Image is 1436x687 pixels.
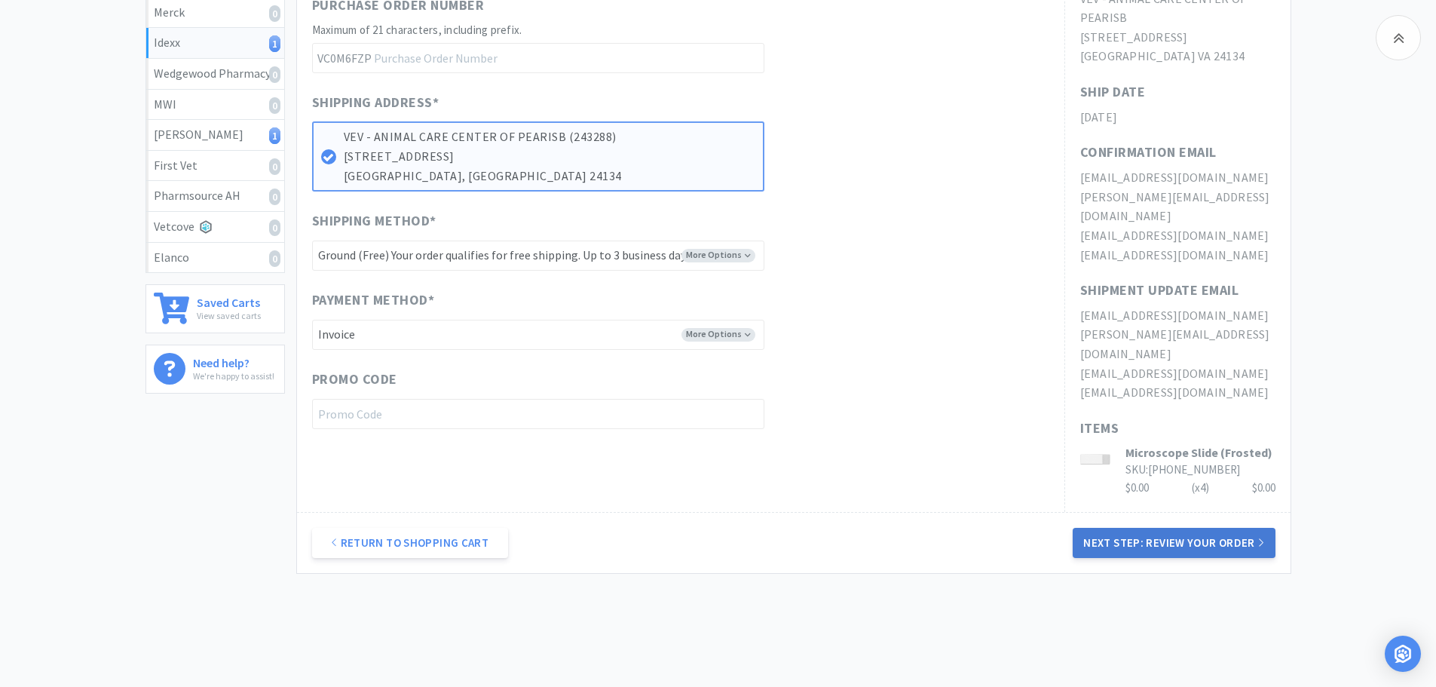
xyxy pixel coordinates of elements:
[1080,325,1275,363] h2: [PERSON_NAME][EMAIL_ADDRESS][DOMAIN_NAME]
[269,97,280,114] i: 0
[146,212,284,243] a: Vetcove0
[154,33,277,53] div: Idexx
[312,210,436,232] span: Shipping Method *
[193,353,274,369] h6: Need help?
[146,181,284,212] a: Pharmsource AH0
[154,156,277,176] div: First Vet
[312,399,764,429] input: Promo Code
[1080,246,1275,265] h2: [EMAIL_ADDRESS][DOMAIN_NAME]
[154,186,277,206] div: Pharmsource AH
[146,243,284,273] a: Elanco0
[154,64,277,84] div: Wedgewood Pharmacy
[154,248,277,268] div: Elanco
[1125,479,1275,497] div: $0.00
[269,158,280,175] i: 0
[312,43,764,73] input: Purchase Order Number
[1080,226,1275,246] h2: [EMAIL_ADDRESS][DOMAIN_NAME]
[154,217,277,237] div: Vetcove
[1125,462,1240,477] span: SKU: [PHONE_NUMBER]
[269,35,280,52] i: 1
[197,293,261,308] h6: Saved Carts
[344,167,755,186] p: [GEOGRAPHIC_DATA], [GEOGRAPHIC_DATA] 24134
[197,308,261,323] p: View saved carts
[146,120,284,151] a: [PERSON_NAME]1
[344,127,755,147] p: VEV - ANIMAL CARE CENTER OF PEARISB (243288)
[1080,28,1275,48] h2: [STREET_ADDRESS]
[1252,479,1275,497] div: $0.00
[1080,108,1275,127] h2: [DATE]
[154,125,277,145] div: [PERSON_NAME]
[312,23,522,37] span: Maximum of 21 characters, including prefix.
[154,95,277,115] div: MWI
[312,44,375,72] span: VC0M6FZP
[312,528,508,558] a: Return to Shopping Cart
[269,219,280,236] i: 0
[154,3,277,23] div: Merck
[269,189,280,205] i: 0
[344,147,755,167] p: [STREET_ADDRESS]
[312,92,439,114] span: Shipping Address *
[146,151,284,182] a: First Vet0
[1080,383,1275,403] h2: [EMAIL_ADDRESS][DOMAIN_NAME]
[312,290,435,311] span: Payment Method *
[269,250,280,267] i: 0
[1080,280,1239,302] h1: Shipment Update Email
[146,59,284,90] a: Wedgewood Pharmacy0
[269,127,280,144] i: 1
[1080,418,1275,440] h1: Items
[1080,188,1275,226] h2: [PERSON_NAME][EMAIL_ADDRESS][DOMAIN_NAME]
[1125,444,1275,461] h3: Microscope Slide (Frosted)
[269,66,280,83] i: 0
[1080,47,1275,66] h2: [GEOGRAPHIC_DATA] VA 24134
[1385,636,1421,672] div: Open Intercom Messenger
[1080,306,1275,326] h2: [EMAIL_ADDRESS][DOMAIN_NAME]
[1080,444,1110,474] img: 4df9d4abd1d24e5b834abb1920f7a5a9_316770.png
[146,28,284,59] a: Idexx1
[193,369,274,383] p: We're happy to assist!
[1073,528,1275,558] button: Next Step: Review Your Order
[312,369,397,391] span: Promo Code
[1192,479,1209,497] div: (x 4 )
[1080,168,1275,188] h2: [EMAIL_ADDRESS][DOMAIN_NAME]
[1080,142,1217,164] h1: Confirmation Email
[1080,364,1275,384] h2: [EMAIL_ADDRESS][DOMAIN_NAME]
[269,5,280,22] i: 0
[1080,81,1146,103] h1: Ship Date
[145,284,285,333] a: Saved CartsView saved carts
[146,90,284,121] a: MWI0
